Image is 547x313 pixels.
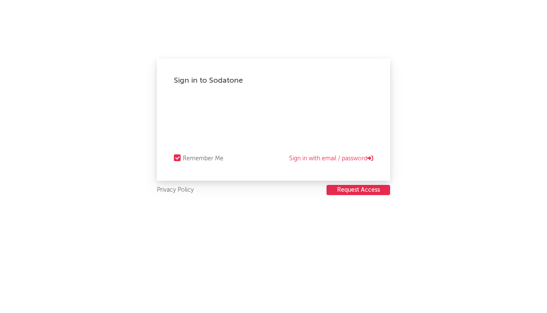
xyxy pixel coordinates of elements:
a: Request Access [327,185,390,196]
a: Sign in with email / password [289,154,373,164]
a: Privacy Policy [157,185,194,196]
div: Remember Me [183,154,223,164]
button: Request Access [327,185,390,195]
div: Sign in to Sodatone [174,75,373,86]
